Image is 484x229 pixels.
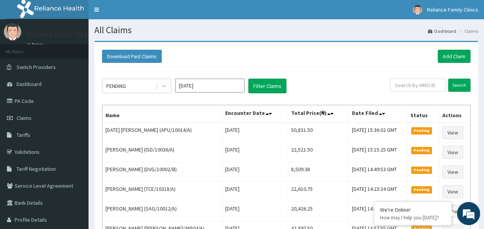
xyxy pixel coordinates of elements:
[222,105,288,123] th: Encounter Date
[17,64,56,71] span: Switch Providers
[428,28,456,34] a: Dashboard
[222,182,288,202] td: [DATE]
[348,143,407,162] td: [DATE] 15:15:25 GMT
[17,114,32,121] span: Claims
[442,165,463,178] a: View
[442,146,463,159] a: View
[102,123,222,143] td: [DATE] [PERSON_NAME] (APU/10014/A)
[407,105,439,123] th: Status
[102,182,222,202] td: [PERSON_NAME] (TCE/10318/A)
[380,206,445,213] div: We're Online!
[448,79,471,92] input: Search
[411,186,432,193] span: Pending
[442,126,463,139] a: View
[288,202,348,221] td: 20,426.25
[175,79,245,93] input: Select Month and Year
[380,214,445,221] p: How may I help you today?
[248,79,286,93] button: Filter Claims
[427,6,478,13] span: Reliance Family Clinics
[348,182,407,202] td: [DATE] 14:23:34 GMT
[222,123,288,143] td: [DATE]
[106,82,126,90] div: PENDING
[411,127,432,134] span: Pending
[288,123,348,143] td: 50,831.50
[348,202,407,221] td: [DATE] 14:17:17 GMT
[348,105,407,123] th: Date Filed
[222,162,288,182] td: [DATE]
[411,147,432,154] span: Pending
[27,31,94,38] p: Reliance Family Clinics
[17,131,30,138] span: Tariffs
[102,202,222,221] td: [PERSON_NAME] (SAG/10012/A)
[411,167,432,173] span: Pending
[413,5,422,15] img: User Image
[27,42,45,47] a: Online
[288,182,348,202] td: 22,610.75
[442,185,463,198] a: View
[439,105,471,123] th: Actions
[222,143,288,162] td: [DATE]
[102,50,162,63] button: Download Paid Claims
[442,205,463,218] a: View
[348,123,407,143] td: [DATE] 15:36:02 GMT
[102,105,222,123] th: Name
[4,23,21,40] img: User Image
[288,143,348,162] td: 22,521.50
[457,28,478,34] li: Claims
[288,162,348,182] td: 8,509.38
[102,143,222,162] td: [PERSON_NAME] (ISD/10036/A)
[288,105,348,123] th: Total Price(₦)
[17,165,56,172] span: Tariff Negotiation
[17,81,42,88] span: Dashboard
[438,50,471,63] a: Add Claim
[94,25,478,35] h1: All Claims
[390,79,445,92] input: Search by HMO ID
[222,202,288,221] td: [DATE]
[102,162,222,182] td: [PERSON_NAME] (DVG/10002/B)
[348,162,407,182] td: [DATE] 14:49:53 GMT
